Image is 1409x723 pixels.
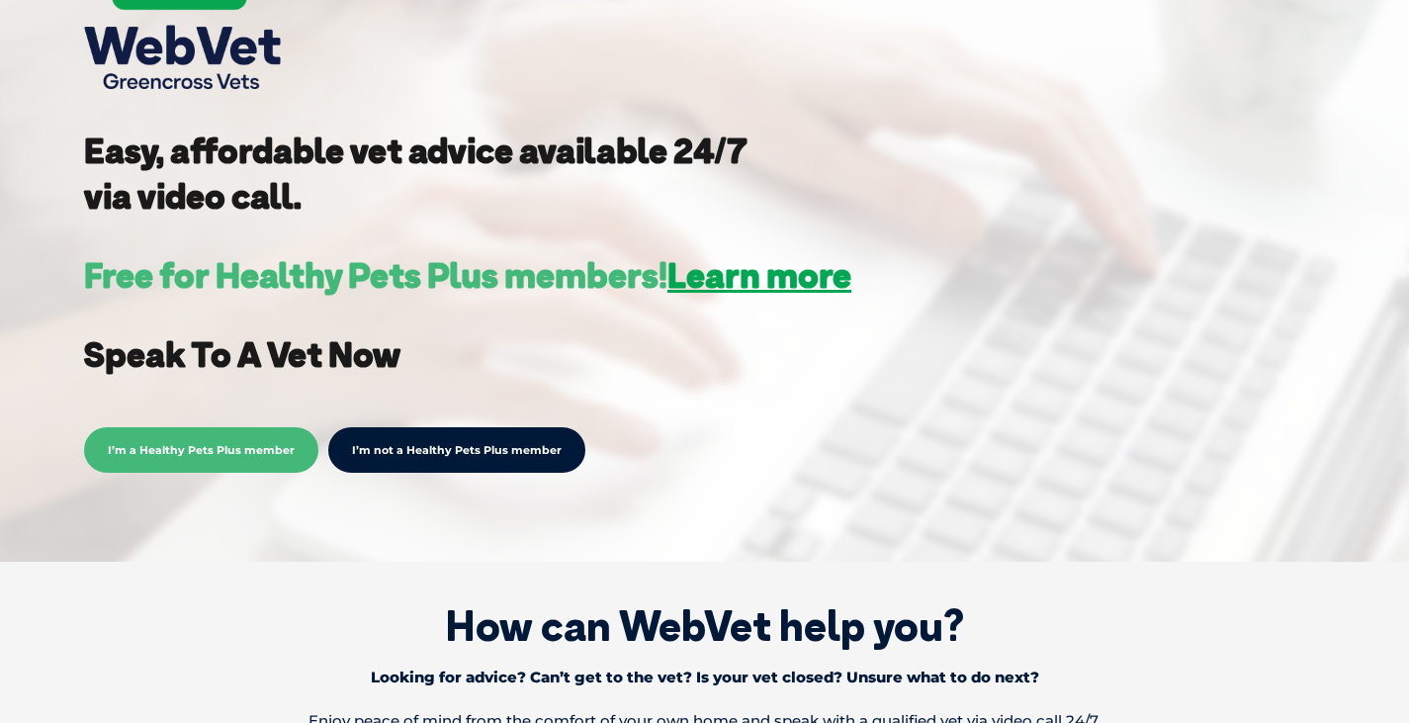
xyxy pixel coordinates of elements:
[328,427,585,473] a: I’m not a Healthy Pets Plus member
[667,253,851,297] a: Learn more
[84,332,400,376] strong: Speak To A Vet Now
[84,440,318,458] a: I’m a Healthy Pets Plus member
[84,129,748,218] strong: Easy, affordable vet advice available 24/7 via video call.
[30,601,1379,651] h1: How can WebVet help you?
[165,661,1245,694] p: Looking for advice? Can’t get to the vet? Is your vet closed? Unsure what to do next?
[84,427,318,473] span: I’m a Healthy Pets Plus member
[84,258,851,293] h3: Free for Healthy Pets Plus members!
